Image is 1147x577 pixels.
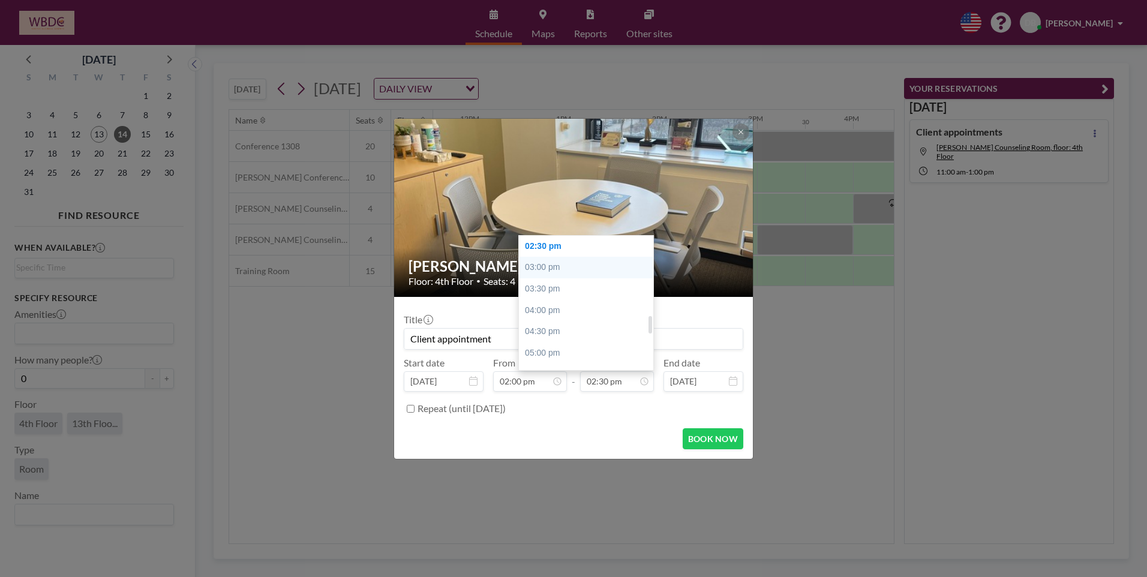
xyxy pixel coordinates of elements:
div: 05:30 pm [519,363,659,385]
label: Title [404,314,432,326]
label: End date [663,357,700,369]
span: Floor: 4th Floor [409,275,473,287]
span: - [572,361,575,387]
input: Denea's reservation [404,329,743,349]
div: 04:00 pm [519,300,659,321]
label: Repeat (until [DATE]) [418,402,506,414]
div: 05:00 pm [519,342,659,364]
button: BOOK NOW [683,428,743,449]
label: Start date [404,357,445,369]
div: 02:30 pm [519,236,659,257]
h2: [PERSON_NAME] Counseling Room [409,257,740,275]
div: 03:30 pm [519,278,659,300]
div: 03:00 pm [519,257,659,278]
span: Seats: 4 [484,275,515,287]
span: • [476,277,481,286]
label: From [493,357,515,369]
div: 04:30 pm [519,321,659,342]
